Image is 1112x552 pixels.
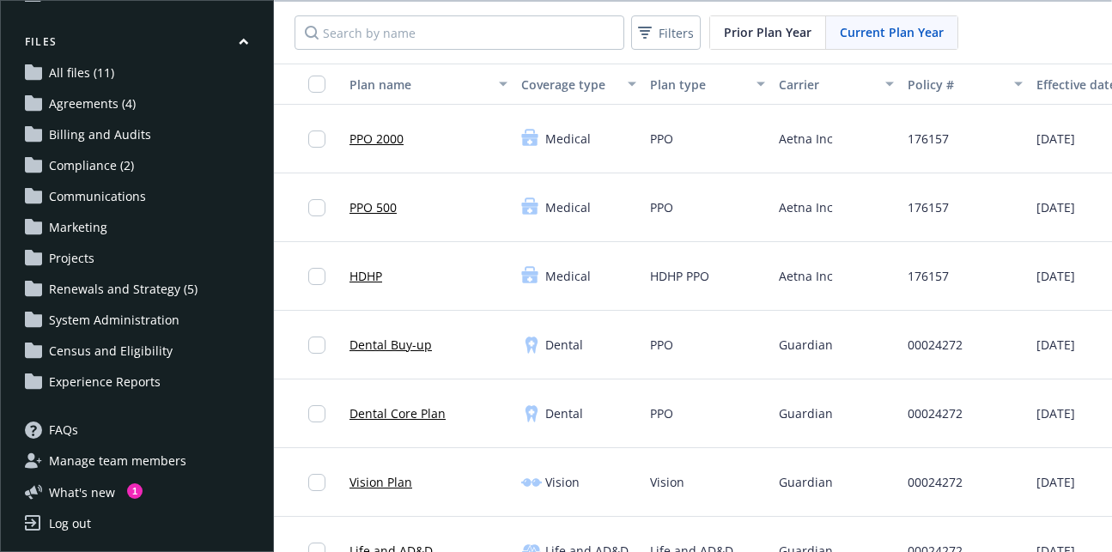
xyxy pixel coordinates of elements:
button: Carrier [772,64,901,105]
span: Vision [650,473,684,491]
a: PPO 2000 [349,130,404,148]
a: Experience Reports [15,368,259,396]
button: Policy # [901,64,1030,105]
span: 00024272 [908,336,963,354]
span: Agreements (4) [49,90,136,118]
span: System Administration [49,306,179,334]
input: Toggle Row Selected [308,474,325,491]
span: What ' s new [49,483,115,501]
span: Projects [49,245,94,272]
a: Renewals and Strategy (5) [15,276,259,303]
span: PPO [650,130,673,148]
span: Medical [545,267,591,285]
span: Billing and Audits [49,121,151,149]
span: Medical [545,130,591,148]
a: Agreements (4) [15,90,259,118]
span: Census and Eligibility [49,337,173,365]
div: Policy # [908,76,1004,94]
span: PPO [650,336,673,354]
span: Prior Plan Year [724,23,811,41]
span: Filters [659,24,694,42]
span: HDHP PPO [650,267,709,285]
span: 00024272 [908,404,963,422]
div: Log out [49,510,91,537]
a: System Administration [15,306,259,334]
span: FAQs [49,416,78,444]
button: Plan name [343,64,514,105]
span: 00024272 [908,473,963,491]
button: Files [15,34,259,56]
span: 176157 [908,267,949,285]
input: Toggle Row Selected [308,337,325,354]
span: [DATE] [1036,336,1075,354]
span: Experience Reports [49,368,161,396]
a: Projects [15,245,259,272]
a: All files (11) [15,59,259,87]
button: Plan type [643,64,772,105]
a: Manage team members [15,447,259,475]
span: [DATE] [1036,473,1075,491]
span: [DATE] [1036,130,1075,148]
input: Toggle Row Selected [308,199,325,216]
span: Guardian [779,473,833,491]
input: Toggle Row Selected [308,130,325,148]
div: Carrier [779,76,875,94]
div: Plan name [349,76,489,94]
span: Renewals and Strategy (5) [49,276,197,303]
span: PPO [650,198,673,216]
span: Communications [49,183,146,210]
div: Coverage type [521,76,617,94]
span: Dental [545,336,583,354]
a: Marketing [15,214,259,241]
a: FAQs [15,416,259,444]
span: Marketing [49,214,107,241]
input: Toggle Row Selected [308,405,325,422]
a: Dental Buy-up [349,336,432,354]
span: Dental [545,404,583,422]
span: Filters [635,21,697,45]
span: Medical [545,198,591,216]
span: 176157 [908,130,949,148]
input: Select all [308,76,325,93]
a: Census and Eligibility [15,337,259,365]
span: Aetna Inc [779,267,833,285]
span: [DATE] [1036,267,1075,285]
input: Search by name [295,15,624,50]
span: PPO [650,404,673,422]
input: Toggle Row Selected [308,268,325,285]
span: 176157 [908,198,949,216]
span: [DATE] [1036,198,1075,216]
a: Billing and Audits [15,121,259,149]
button: Filters [631,15,701,50]
span: [DATE] [1036,404,1075,422]
button: Coverage type [514,64,643,105]
a: Vision Plan [349,473,412,491]
a: Dental Core Plan [349,404,446,422]
button: What's new1 [15,483,143,501]
a: Compliance (2) [15,152,259,179]
span: Guardian [779,404,833,422]
span: Manage team members [49,447,186,475]
span: All files (11) [49,59,114,87]
span: Vision [545,473,580,491]
a: Communications [15,183,259,210]
span: Current Plan Year [840,23,944,41]
span: Guardian [779,336,833,354]
div: 1 [127,483,143,499]
span: Aetna Inc [779,130,833,148]
span: Compliance (2) [49,152,134,179]
span: Aetna Inc [779,198,833,216]
div: Plan type [650,76,746,94]
a: HDHP [349,267,382,285]
a: PPO 500 [349,198,397,216]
